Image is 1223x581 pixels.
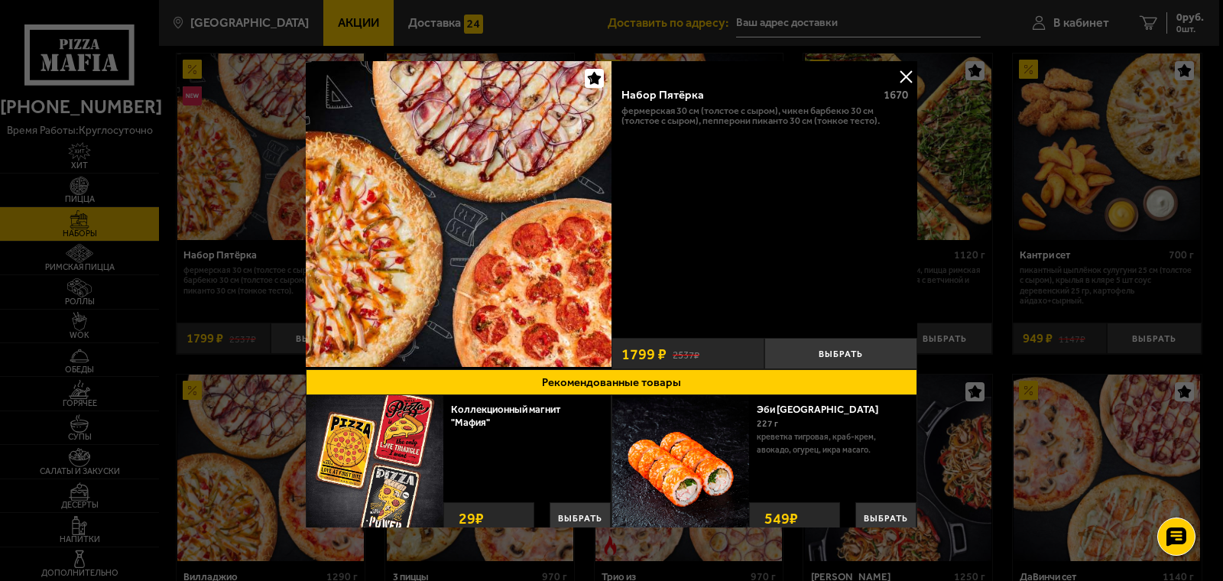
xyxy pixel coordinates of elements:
a: Эби [GEOGRAPHIC_DATA] [757,404,891,415]
div: Набор Пятёрка [621,88,872,102]
span: 227 г [757,418,778,429]
button: Рекомендованные товары [306,369,917,395]
p: Фермерская 30 см (толстое с сыром), Чикен Барбекю 30 см (толстое с сыром), Пепперони Пиканто 30 с... [621,105,908,126]
button: Выбрать [550,502,611,534]
strong: 29 ₽ [455,503,488,534]
span: 1670 [884,88,908,102]
button: Выбрать [764,338,917,369]
a: Коллекционный магнит "Мафия" [451,404,561,428]
button: Выбрать [855,502,916,534]
span: 1799 ₽ [621,346,667,362]
a: Набор Пятёрка [306,61,611,369]
s: 2537 ₽ [673,347,699,360]
strong: 549 ₽ [761,503,802,534]
img: Набор Пятёрка [306,61,611,367]
p: креветка тигровая, краб-крем, авокадо, огурец, икра масаго. [757,431,905,456]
